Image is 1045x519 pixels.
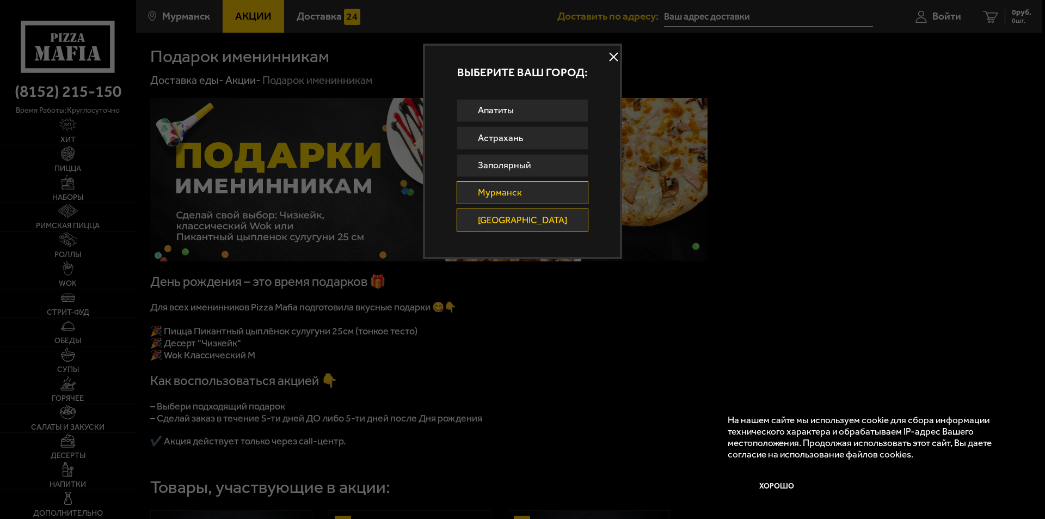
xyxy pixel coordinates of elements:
[457,99,589,122] a: Апатиты
[457,181,589,204] a: Мурманск
[457,126,589,149] a: Астрахань
[457,154,589,177] a: Заполярный
[728,414,1013,460] p: На нашем сайте мы используем cookie для сбора информации технического характера и обрабатываем IP...
[457,209,589,231] a: [GEOGRAPHIC_DATA]
[728,470,826,503] button: Хорошо
[425,66,620,78] p: Выберите ваш город:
